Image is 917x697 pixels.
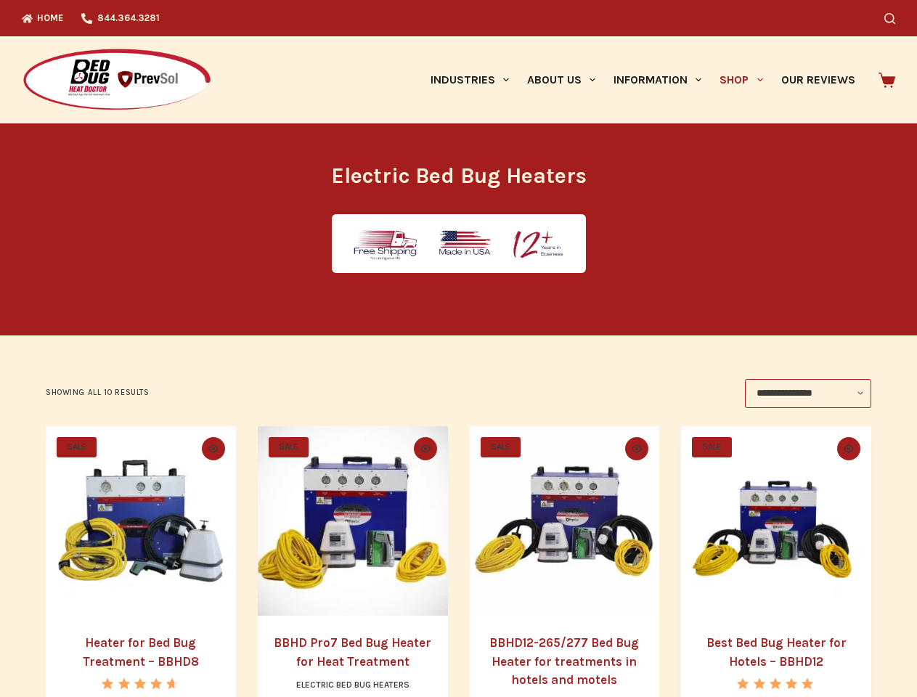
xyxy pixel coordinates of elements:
div: Rated 5.00 out of 5 [737,678,815,689]
a: Our Reviews [772,36,864,123]
a: Information [605,36,711,123]
p: Showing all 10 results [46,386,149,399]
h1: Electric Bed Bug Heaters [187,160,731,192]
a: BBHD Pro7 Bed Bug Heater for Heat Treatment [274,635,431,669]
button: Search [884,13,895,24]
span: SALE [481,437,521,457]
a: BBHD12-265/277 Bed Bug Heater for treatments in hotels and motels [489,635,639,687]
nav: Primary [421,36,864,123]
a: Heater for Bed Bug Treatment – BBHD8 [83,635,199,669]
a: Best Bed Bug Heater for Hotels – BBHD12 [706,635,847,669]
button: Quick view toggle [837,437,860,460]
span: SALE [269,437,309,457]
a: Best Bed Bug Heater for Hotels - BBHD12 [681,426,871,616]
select: Shop order [745,379,871,408]
span: SALE [692,437,732,457]
a: About Us [518,36,604,123]
a: BBHD Pro7 Bed Bug Heater for Heat Treatment [258,426,448,616]
div: Rated 4.67 out of 5 [102,678,179,689]
button: Quick view toggle [202,437,225,460]
button: Quick view toggle [625,437,648,460]
button: Quick view toggle [414,437,437,460]
a: Industries [421,36,518,123]
a: Electric Bed Bug Heaters [296,680,409,690]
a: Heater for Bed Bug Treatment - BBHD8 [46,426,236,616]
span: SALE [57,437,97,457]
img: Prevsol/Bed Bug Heat Doctor [22,48,212,113]
a: BBHD12-265/277 Bed Bug Heater for treatments in hotels and motels [470,426,660,616]
a: Shop [711,36,772,123]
